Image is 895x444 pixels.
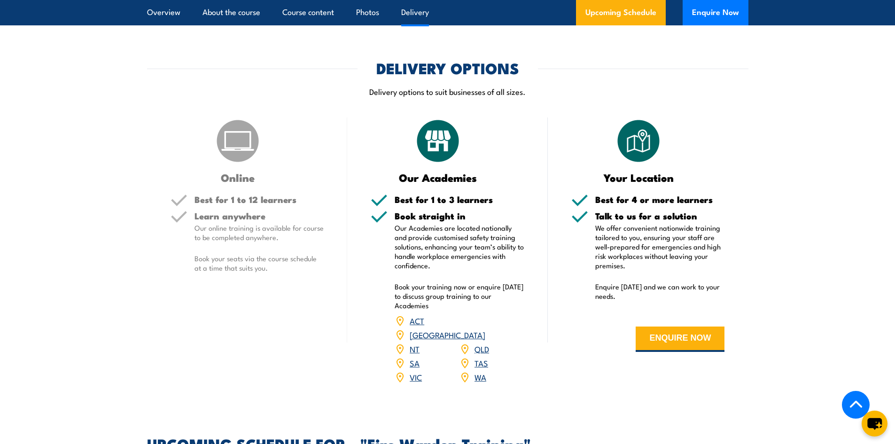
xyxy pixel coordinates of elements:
[636,327,724,352] button: ENQUIRE NOW
[195,195,324,204] h5: Best for 1 to 12 learners
[395,195,524,204] h5: Best for 1 to 3 learners
[475,371,486,382] a: WA
[410,357,420,368] a: SA
[595,282,725,301] p: Enquire [DATE] and we can work to your needs.
[171,172,305,183] h3: Online
[595,211,725,220] h5: Talk to us for a solution
[571,172,706,183] h3: Your Location
[195,211,324,220] h5: Learn anywhere
[410,371,422,382] a: VIC
[395,211,524,220] h5: Book straight in
[862,411,887,436] button: chat-button
[595,195,725,204] h5: Best for 4 or more learners
[195,254,324,273] p: Book your seats via the course schedule at a time that suits you.
[395,282,524,310] p: Book your training now or enquire [DATE] to discuss group training to our Academies
[195,223,324,242] p: Our online training is available for course to be completed anywhere.
[371,172,506,183] h3: Our Academies
[475,343,489,354] a: QLD
[595,223,725,270] p: We offer convenient nationwide training tailored to you, ensuring your staff are well-prepared fo...
[395,223,524,270] p: Our Academies are located nationally and provide customised safety training solutions, enhancing ...
[410,343,420,354] a: NT
[147,86,748,97] p: Delivery options to suit businesses of all sizes.
[376,61,519,74] h2: DELIVERY OPTIONS
[410,329,485,340] a: [GEOGRAPHIC_DATA]
[410,315,424,326] a: ACT
[475,357,488,368] a: TAS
